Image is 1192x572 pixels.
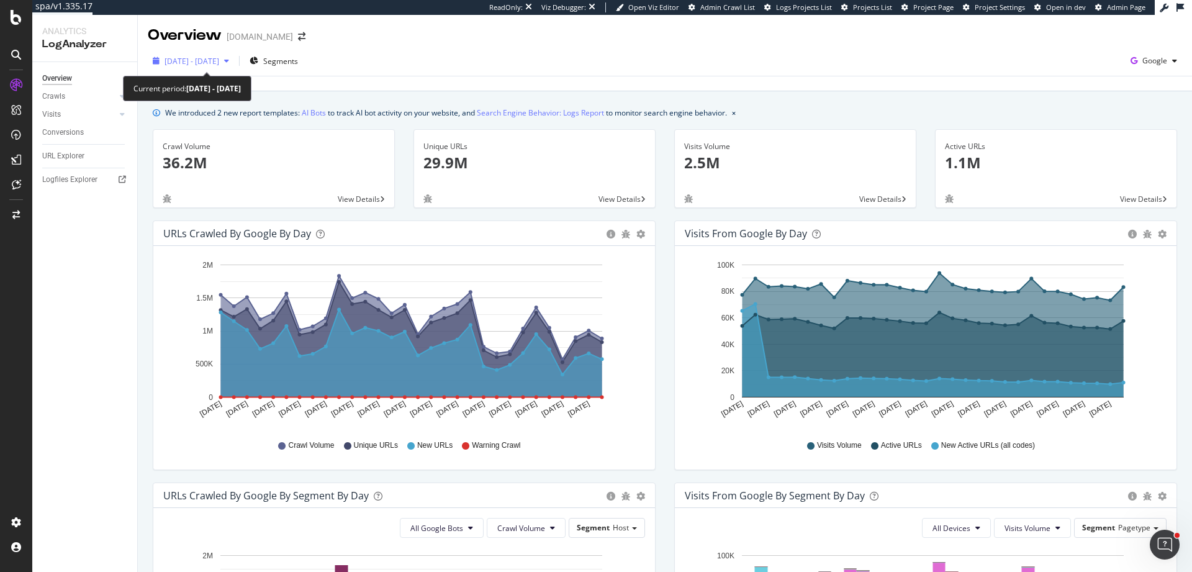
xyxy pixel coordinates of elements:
div: URLs Crawled by Google By Segment By Day [163,489,369,502]
button: Visits Volume [994,518,1071,538]
text: 100K [717,261,734,270]
text: [DATE] [540,399,565,419]
text: [DATE] [956,399,981,419]
button: close banner [729,104,739,122]
text: 1M [202,327,213,335]
text: [DATE] [1036,399,1060,419]
a: Search Engine Behavior: Logs Report [477,106,604,119]
a: URL Explorer [42,150,129,163]
a: Admin Crawl List [689,2,755,12]
div: gear [636,230,645,238]
div: bug [621,230,630,238]
text: [DATE] [198,399,223,419]
span: Admin Page [1107,2,1145,12]
span: Visits Volume [1005,523,1050,533]
text: [DATE] [251,399,276,419]
text: [DATE] [851,399,876,419]
button: Crawl Volume [487,518,566,538]
span: All Google Bots [410,523,463,533]
text: [DATE] [566,399,591,419]
div: [DOMAIN_NAME] [227,30,293,43]
text: 500K [196,360,213,369]
div: gear [1158,492,1167,501]
text: 2M [202,552,213,560]
div: bug [163,194,171,203]
a: Logfiles Explorer [42,173,129,186]
a: Open in dev [1034,2,1086,12]
button: Google [1126,51,1182,71]
div: info banner [153,106,1177,119]
a: Logs Projects List [764,2,832,12]
div: gear [636,492,645,501]
iframe: Intercom live chat [1150,530,1180,560]
text: [DATE] [225,399,250,419]
span: Project Page [913,2,954,12]
a: Visits [42,108,116,121]
text: [DATE] [514,399,539,419]
span: Warning Crawl [472,440,520,451]
text: [DATE] [435,399,459,419]
text: [DATE] [1009,399,1034,419]
text: [DATE] [356,399,381,419]
span: Google [1142,55,1167,66]
div: Active URLs [945,141,1167,152]
button: All Devices [922,518,991,538]
div: bug [1143,492,1152,501]
span: View Details [1120,194,1162,204]
div: Viz Debugger: [541,2,586,12]
svg: A chart. [685,256,1162,429]
div: Analytics [42,25,127,37]
div: URL Explorer [42,150,84,163]
div: circle-info [607,492,615,501]
div: arrow-right-arrow-left [298,32,305,41]
div: LogAnalyzer [42,37,127,52]
text: [DATE] [904,399,929,419]
text: 100K [717,552,734,560]
text: [DATE] [720,399,744,419]
span: View Details [859,194,901,204]
div: ReadOnly: [489,2,523,12]
text: [DATE] [930,399,955,419]
a: Open Viz Editor [616,2,679,12]
a: Overview [42,72,129,85]
text: [DATE] [746,399,771,419]
span: Active URLs [881,440,922,451]
text: [DATE] [983,399,1008,419]
b: [DATE] - [DATE] [186,83,241,94]
svg: A chart. [163,256,641,429]
span: Project Settings [975,2,1025,12]
span: New URLs [417,440,453,451]
div: Crawls [42,90,65,103]
span: Crawl Volume [497,523,545,533]
div: gear [1158,230,1167,238]
span: Pagetype [1118,522,1150,533]
div: bug [684,194,693,203]
text: 20K [721,366,734,375]
div: Overview [148,25,222,46]
button: All Google Bots [400,518,484,538]
p: 1.1M [945,152,1167,173]
span: Open in dev [1046,2,1086,12]
span: New Active URLs (all codes) [941,440,1035,451]
p: 2.5M [684,152,906,173]
span: Host [613,522,629,533]
div: bug [1143,230,1152,238]
text: [DATE] [825,399,850,419]
a: Projects List [841,2,892,12]
div: Visits [42,108,61,121]
p: 36.2M [163,152,385,173]
a: Project Page [901,2,954,12]
div: circle-info [1128,230,1137,238]
button: [DATE] - [DATE] [148,51,234,71]
text: 40K [721,340,734,349]
span: Visits Volume [817,440,862,451]
text: [DATE] [330,399,354,419]
a: Project Settings [963,2,1025,12]
button: Segments [245,51,303,71]
div: bug [945,194,954,203]
span: View Details [598,194,641,204]
div: Overview [42,72,72,85]
span: Logs Projects List [776,2,832,12]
